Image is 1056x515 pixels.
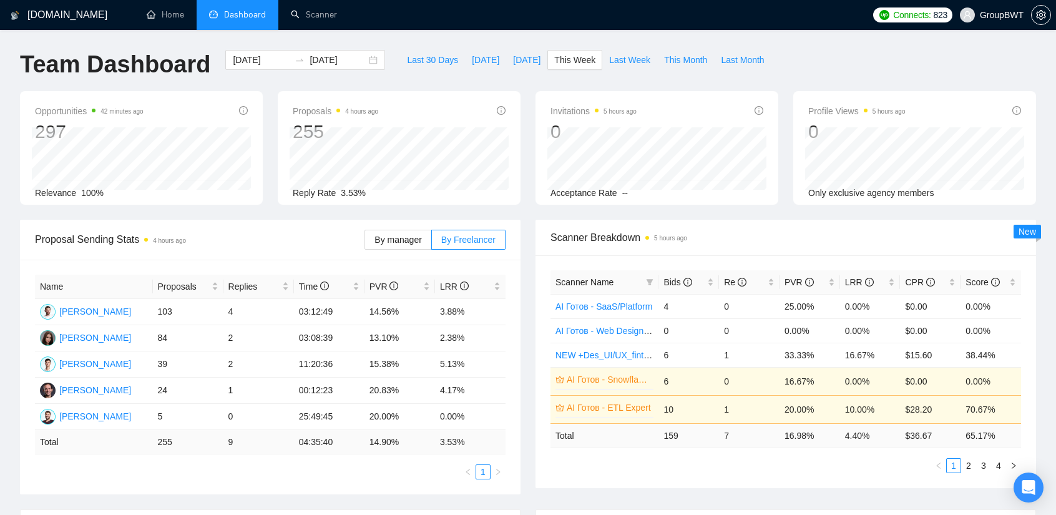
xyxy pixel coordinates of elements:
[900,343,961,367] td: $15.60
[228,280,280,293] span: Replies
[1006,458,1021,473] button: right
[239,106,248,115] span: info-circle
[40,332,131,342] a: SK[PERSON_NAME]
[961,294,1021,318] td: 0.00%
[40,356,56,372] img: DN
[719,343,780,367] td: 1
[780,423,840,448] td: 16.98 %
[364,299,435,325] td: 14.56%
[40,306,131,316] a: AY[PERSON_NAME]
[604,108,637,115] time: 5 hours ago
[294,404,364,430] td: 25:49:45
[658,423,719,448] td: 159
[724,277,746,287] span: Re
[663,277,692,287] span: Bids
[780,294,840,318] td: 25.00%
[961,343,1021,367] td: 38.44%
[435,430,506,454] td: 3.53 %
[153,430,223,454] td: 255
[35,430,153,454] td: Total
[755,106,763,115] span: info-circle
[364,378,435,404] td: 20.83%
[320,282,329,290] span: info-circle
[295,55,305,65] span: to
[550,230,1021,245] span: Scanner Breakdown
[609,53,650,67] span: Last Week
[223,325,294,351] td: 2
[622,188,628,198] span: --
[840,294,901,318] td: 0.00%
[961,458,976,473] li: 2
[513,53,540,67] span: [DATE]
[59,331,131,345] div: [PERSON_NAME]
[873,108,906,115] time: 5 hours ago
[1006,458,1021,473] li: Next Page
[291,9,337,20] a: searchScanner
[947,459,961,473] a: 1
[567,373,651,386] a: AI Готов - Snowflake | Databricks
[40,383,56,398] img: VZ
[966,277,999,287] span: Score
[808,120,906,144] div: 0
[934,8,947,22] span: 823
[780,318,840,343] td: 0.00%
[294,351,364,378] td: 11:20:36
[223,299,294,325] td: 4
[40,358,131,368] a: DN[PERSON_NAME]
[935,462,942,469] span: left
[461,464,476,479] li: Previous Page
[223,351,294,378] td: 2
[808,188,934,198] span: Only exclusive agency members
[963,11,972,19] span: user
[879,10,889,20] img: upwork-logo.png
[476,464,491,479] li: 1
[100,108,143,115] time: 42 minutes ago
[476,465,490,479] a: 1
[35,104,144,119] span: Opportunities
[900,318,961,343] td: $0.00
[1014,473,1044,503] div: Open Intercom Messenger
[808,104,906,119] span: Profile Views
[494,468,502,476] span: right
[658,318,719,343] td: 0
[310,53,366,67] input: End date
[435,325,506,351] td: 2.38%
[893,8,931,22] span: Connects:
[464,468,472,476] span: left
[224,9,266,20] span: Dashboard
[465,50,506,70] button: [DATE]
[840,395,901,423] td: 10.00%
[555,326,775,336] a: AI Готов - Web Design Intermediate минус Development
[931,458,946,473] button: left
[364,404,435,430] td: 20.00%
[435,378,506,404] td: 4.17%
[643,273,656,292] span: filter
[840,318,901,343] td: 0.00%
[785,277,814,287] span: PVR
[550,104,637,119] span: Invitations
[646,278,653,286] span: filter
[299,282,329,292] span: Time
[472,53,499,67] span: [DATE]
[805,278,814,287] span: info-circle
[719,395,780,423] td: 1
[40,411,131,421] a: OB[PERSON_NAME]
[550,120,637,144] div: 0
[1010,462,1017,469] span: right
[977,459,990,473] a: 3
[664,53,707,67] span: This Month
[962,459,975,473] a: 2
[1032,10,1050,20] span: setting
[554,53,595,67] span: This Week
[946,458,961,473] li: 1
[654,235,687,242] time: 5 hours ago
[555,375,564,384] span: crown
[555,403,564,412] span: crown
[461,464,476,479] button: left
[721,53,764,67] span: Last Month
[840,367,901,395] td: 0.00%
[961,367,1021,395] td: 0.00%
[991,458,1006,473] li: 4
[293,188,336,198] span: Reply Rate
[840,423,901,448] td: 4.40 %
